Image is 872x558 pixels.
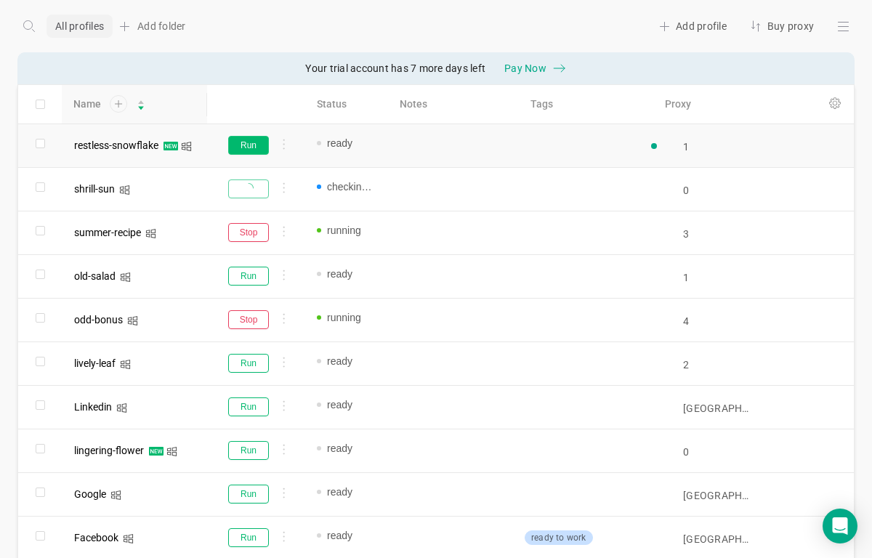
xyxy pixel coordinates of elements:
[823,509,857,543] div: Open Intercom Messenger
[683,185,689,196] input: Search for proxy...
[327,179,376,194] span: checking proxy...
[327,267,376,281] span: ready
[683,403,751,414] input: Search for proxy...
[504,61,546,76] span: Pay Now
[181,141,192,152] i: icon: windows
[74,445,144,456] span: lingering-flower
[305,61,485,76] span: Your trial account has 7 more days left
[127,315,138,326] i: icon: windows
[327,485,376,499] span: ready
[683,315,689,327] input: Search for proxy...
[228,136,269,155] button: Run
[327,397,376,412] span: ready
[228,223,269,242] button: Stop
[74,402,112,412] div: Linkedin
[327,136,376,150] span: ready
[74,184,115,194] div: shrill-sun
[145,228,156,239] i: icon: windows
[228,485,269,504] button: Run
[137,99,145,103] i: icon: caret-up
[74,358,116,368] div: lively-leaf
[166,446,177,457] i: icon: windows
[123,533,134,544] i: icon: windows
[228,354,269,373] button: Run
[74,489,106,499] div: Google
[683,490,751,501] input: Search for proxy...
[119,185,130,195] i: icon: windows
[327,310,376,325] span: running
[317,97,347,112] span: Status
[74,227,141,238] span: summer-recipe
[73,97,101,112] span: Name
[327,441,376,456] span: ready
[47,15,113,38] div: All profiles
[683,272,689,283] input: Search for proxy...
[228,528,269,547] button: Run
[327,223,376,238] span: running
[74,533,118,543] div: Facebook
[228,441,269,460] button: Run
[120,359,131,370] i: icon: windows
[120,272,131,283] i: icon: windows
[683,228,689,240] input: Search for proxy...
[683,446,689,458] input: Search for proxy...
[137,104,145,108] i: icon: caret-down
[683,141,689,153] input: Search for proxy...
[665,97,691,112] span: Proxy
[228,397,269,416] button: Run
[74,271,116,281] div: old-salad
[137,98,145,108] div: Sort
[74,139,158,151] span: restless-snowflake
[683,359,689,371] input: Search for proxy...
[110,490,121,501] i: icon: windows
[74,315,123,325] div: odd-bonus
[744,15,820,38] div: Buy proxy
[228,310,269,329] button: Stop
[137,19,186,33] span: Add folder
[327,528,376,543] span: ready
[116,403,127,413] i: icon: windows
[683,533,751,545] input: Search for proxy...
[653,15,732,38] div: Add profile
[228,267,269,286] button: Run
[400,97,427,112] span: Notes
[530,97,553,112] span: Tags
[327,354,376,368] span: ready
